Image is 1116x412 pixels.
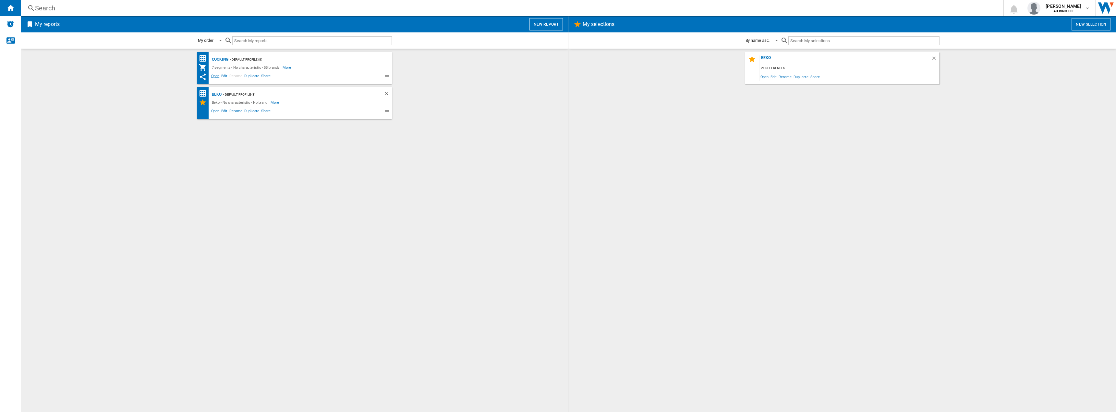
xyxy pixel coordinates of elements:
[210,108,221,116] span: Open
[228,108,243,116] span: Rename
[793,72,809,81] span: Duplicate
[1053,9,1074,13] b: AU BINGLEE
[228,55,379,64] div: - Default profile (8)
[1027,2,1040,15] img: profile.jpg
[199,73,207,81] ng-md-icon: This report has been shared with you
[283,64,292,71] span: More
[199,54,210,63] div: Price Matrix
[210,73,221,81] span: Open
[210,55,228,64] div: Cooking
[809,72,821,81] span: Share
[383,90,392,99] div: Delete
[222,90,370,99] div: - Default profile (8)
[199,64,210,71] div: My Assortment
[210,99,271,106] div: Beko - No characteristic - No brand
[271,99,280,106] span: More
[759,72,770,81] span: Open
[260,73,272,81] span: Share
[228,73,243,81] span: Rename
[931,55,940,64] div: Delete
[232,36,392,45] input: Search My reports
[746,38,770,43] div: By name asc.
[243,108,260,116] span: Duplicate
[759,64,940,72] div: 21 references
[529,18,563,30] button: New report
[759,55,931,64] div: Beko
[220,108,228,116] span: Edit
[6,20,14,28] img: alerts-logo.svg
[1072,18,1110,30] button: New selection
[581,18,616,30] h2: My selections
[199,89,210,98] div: Price Ranking
[243,73,260,81] span: Duplicate
[1046,3,1081,9] span: [PERSON_NAME]
[198,38,213,43] div: My order
[260,108,272,116] span: Share
[220,73,228,81] span: Edit
[788,36,939,45] input: Search My selections
[34,18,61,30] h2: My reports
[199,99,210,106] div: My Selections
[210,64,283,71] div: 7 segments - No characteristic - 55 brands
[770,72,778,81] span: Edit
[35,4,986,13] div: Search
[210,90,222,99] div: Beko
[778,72,793,81] span: Rename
